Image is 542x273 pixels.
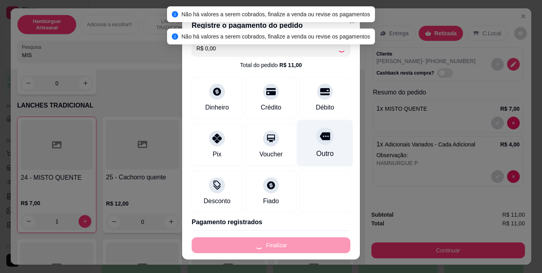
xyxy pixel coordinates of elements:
[338,44,346,52] div: Loading
[196,40,338,56] input: Ex.: hambúrguer de cordeiro
[181,33,370,40] span: Não há valores a serem cobrados, finalize a venda ou revise os pagamentos
[172,33,178,40] span: info-circle
[263,196,279,206] div: Fiado
[316,103,334,112] div: Débito
[204,196,231,206] div: Desconto
[192,217,350,227] p: Pagamento registrados
[240,61,302,69] div: Total do pedido
[279,61,302,69] div: R$ 11,00
[205,103,229,112] div: Dinheiro
[316,149,334,159] div: Outro
[259,150,283,159] div: Voucher
[261,103,281,112] div: Crédito
[182,13,360,37] header: Registre o pagamento do pedido
[172,11,178,17] span: info-circle
[181,11,370,17] span: Não há valores a serem cobrados, finalize a venda ou revise os pagamentos
[213,150,221,159] div: Pix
